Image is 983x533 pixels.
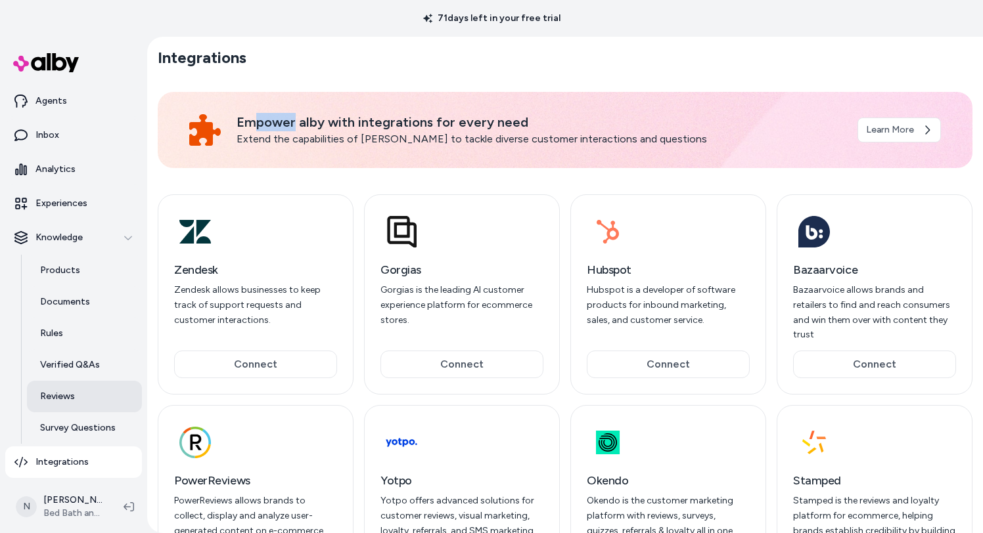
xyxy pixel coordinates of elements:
a: Experiences [5,188,142,219]
button: Connect [587,351,750,378]
p: Verified Q&As [40,358,100,372]
button: Connect [380,351,543,378]
h3: Yotpo [380,471,543,490]
a: Documents [27,286,142,318]
p: Gorgias is the leading AI customer experience platform for ecommerce stores. [380,283,543,328]
h3: Hubspot [587,261,750,279]
p: Knowledge [35,231,83,244]
a: Learn More [857,117,941,142]
p: Products [40,264,80,277]
p: Survey Questions [40,421,116,435]
a: Verified Q&As [27,349,142,381]
button: Connect [793,351,956,378]
button: Knowledge [5,222,142,253]
h2: Integrations [158,47,246,68]
p: Reviews [40,390,75,403]
img: alby Logo [13,53,79,72]
h3: Okendo [587,471,750,490]
p: Agents [35,95,67,108]
button: Connect [174,351,337,378]
a: Products [27,255,142,286]
p: Hubspot is a developer of software products for inbound marketing, sales, and customer service. [587,283,750,328]
a: Agents [5,85,142,117]
h3: Zendesk [174,261,337,279]
p: Experiences [35,197,87,210]
p: Inbox [35,129,59,142]
a: Reviews [27,381,142,412]
p: Rules [40,327,63,340]
a: Analytics [5,154,142,185]
button: N[PERSON_NAME]Bed Bath and Beyond [8,486,113,528]
a: Survey Questions [27,412,142,444]
p: Integrations [35,456,89,469]
p: 71 days left in your free trial [415,12,568,25]
p: Documents [40,295,90,309]
a: Integrations [5,446,142,478]
span: N [16,496,37,517]
p: Empower alby with integrations for every need [237,113,842,131]
h3: Bazaarvoice [793,261,956,279]
p: Extend the capabilities of [PERSON_NAME] to tackle diverse customer interactions and questions [237,131,842,147]
h3: PowerReviews [174,471,337,490]
span: Bed Bath and Beyond [43,507,103,520]
h3: Stamped [793,471,956,490]
a: Rules [27,318,142,349]
h3: Gorgias [380,261,543,279]
p: Bazaarvoice allows brands and retailers to find and reach consumers and win them over with conten... [793,283,956,343]
p: Analytics [35,163,76,176]
p: Zendesk allows businesses to keep track of support requests and customer interactions. [174,283,337,328]
p: [PERSON_NAME] [43,494,103,507]
a: Inbox [5,119,142,151]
